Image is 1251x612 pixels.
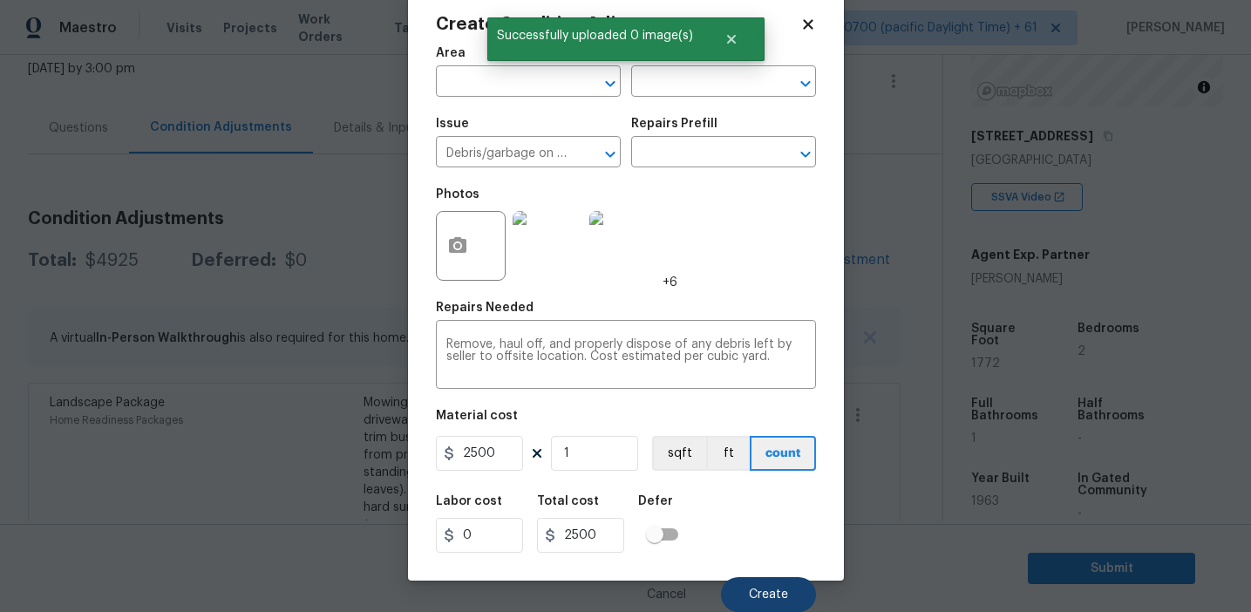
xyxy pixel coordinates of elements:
span: Cancel [647,588,686,602]
button: Open [793,71,818,96]
h5: Repairs Needed [436,302,534,314]
button: Open [793,142,818,167]
h2: Create Condition Adjustment [436,16,800,33]
h5: Issue [436,118,469,130]
span: Create [749,588,788,602]
textarea: Remove, haul off, and properly dispose of any debris left by seller to offsite location. Cost est... [446,338,806,375]
span: +6 [663,274,677,291]
h5: Material cost [436,410,518,422]
h5: Total cost [537,495,599,507]
h5: Area [436,47,466,59]
button: ft [706,436,750,471]
button: count [750,436,816,471]
button: Close [703,22,760,57]
button: Open [598,142,622,167]
h5: Repairs Prefill [631,118,717,130]
button: sqft [652,436,706,471]
button: Create [721,577,816,612]
h5: Photos [436,188,479,201]
h5: Labor cost [436,495,502,507]
button: Open [598,71,622,96]
button: Cancel [619,577,714,612]
span: Successfully uploaded 0 image(s) [487,17,703,54]
h5: Defer [638,495,673,507]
